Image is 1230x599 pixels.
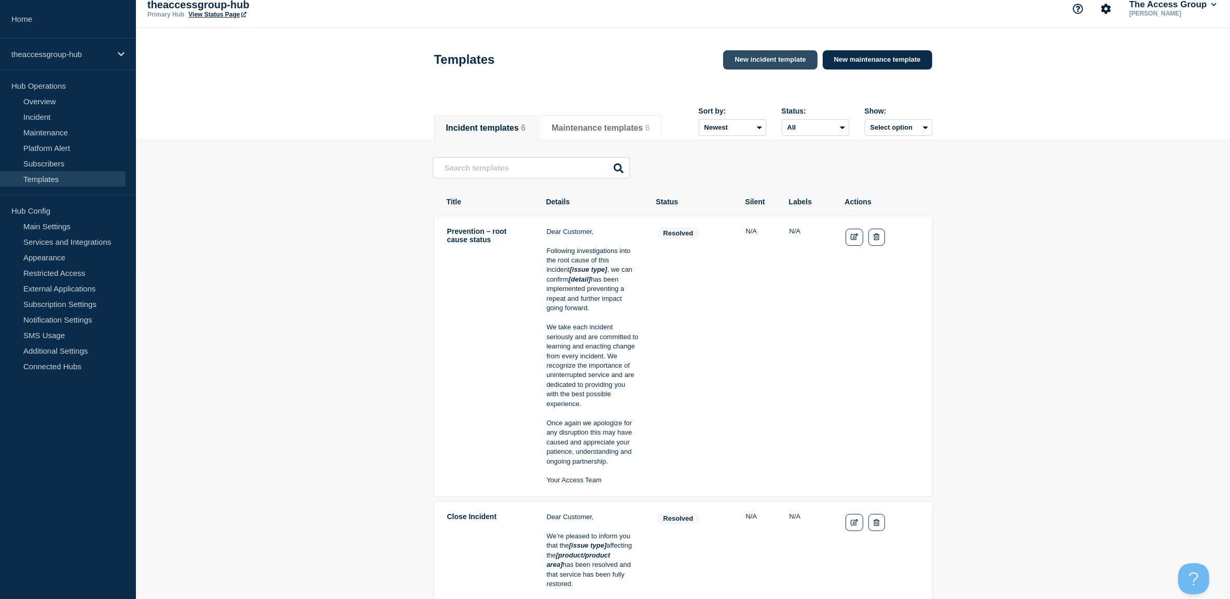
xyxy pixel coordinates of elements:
[845,227,920,486] td: Actions: Edit Delete
[547,551,612,568] em: [product/product area]
[546,197,639,206] th: Details
[547,512,639,522] p: Dear Customer,
[782,119,849,136] select: Status
[656,227,729,486] td: Status: resolved
[745,227,772,486] td: Silent: N/A
[846,229,864,246] a: Edit
[547,227,639,236] p: Dear Customer,
[656,197,728,206] th: Status
[865,107,932,115] div: Show:
[570,266,607,273] em: [issue type]
[547,419,639,466] p: Once again we apologize for any disruption this may have caused and appreciate your patience, und...
[1178,563,1209,594] iframe: Help Scout Beacon - Open
[845,197,919,206] th: Actions
[569,275,591,283] em: [detail]
[699,107,766,115] div: Sort by:
[1127,10,1219,17] p: [PERSON_NAME]
[846,514,864,531] a: Edit
[699,119,766,136] select: Sort by
[446,197,529,206] th: Title
[745,197,772,206] th: Silent
[551,123,649,133] button: Maintenance templates 6
[865,119,932,136] button: Select option
[547,246,639,313] p: Following investigations into the root cause of this incident , we can confirm has been implement...
[547,532,639,589] p: We’re pleased to inform you that the affecting the has been resolved and that service has been fu...
[434,52,495,67] h1: Templates
[782,107,849,115] div: Status:
[147,11,184,18] p: Primary Hub
[657,227,700,239] span: resolved
[447,227,530,486] td: Title: Prevention – root cause status
[546,227,640,486] td: Details: Dear Customer, <br/><br/>Following investigations into the root cause of this incident <...
[657,512,700,524] span: resolved
[723,50,817,69] a: New incident template
[823,50,932,69] a: New maintenance template
[521,123,526,132] span: 6
[868,229,885,246] button: Delete
[645,123,650,132] span: 6
[433,157,630,178] input: Search templates
[547,323,639,409] p: We take each incident seriously and are committed to learning and enacting change from every inci...
[446,123,526,133] button: Incident templates 6
[868,514,885,531] button: Delete
[789,197,828,206] th: Labels
[547,476,639,485] p: Your Access Team
[188,11,246,18] a: View Status Page
[789,227,828,486] td: Labels: global.none
[569,541,606,549] em: [issue type]
[11,50,111,59] p: theaccessgroup-hub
